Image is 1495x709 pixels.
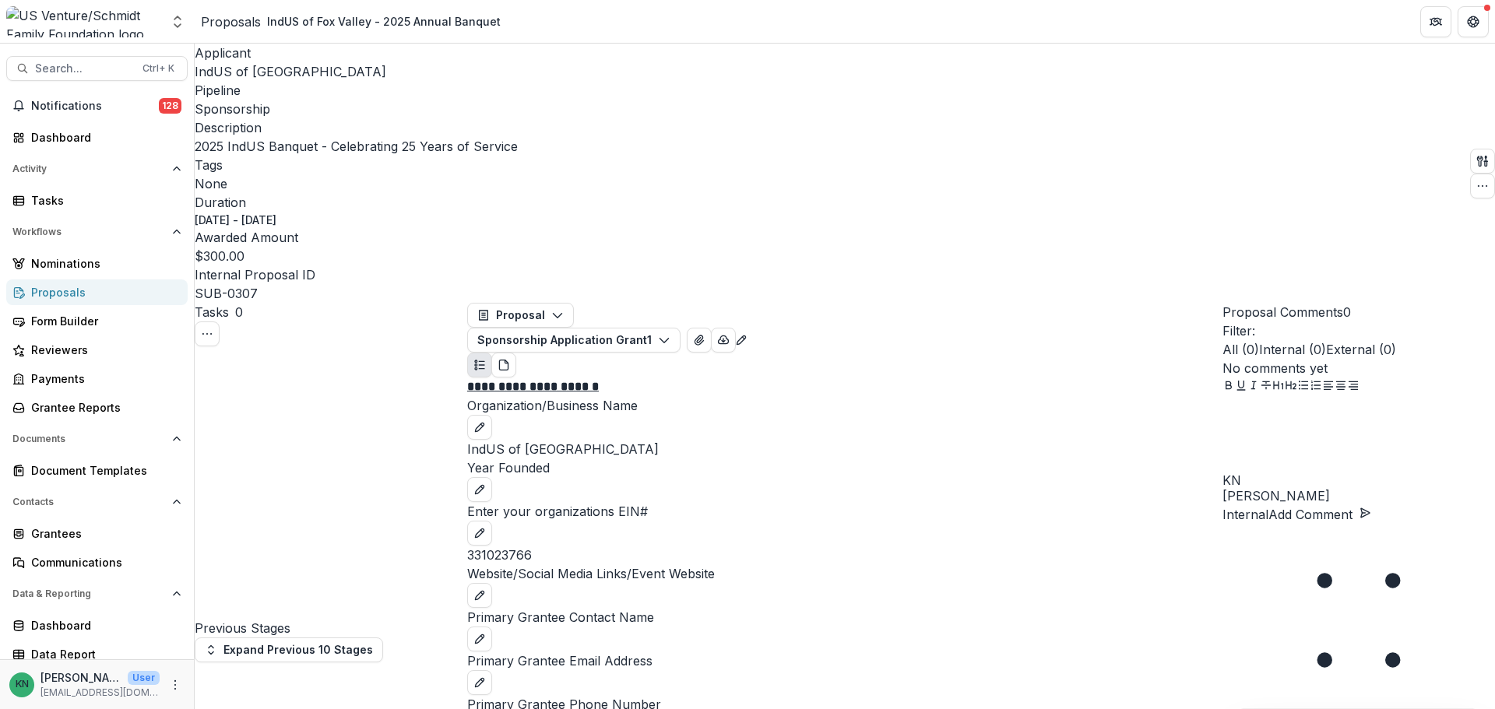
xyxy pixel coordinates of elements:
div: Ctrl + K [139,60,178,77]
p: Primary Grantee Email Address [467,651,1222,670]
button: Open Documents [6,426,188,451]
p: No comments yet [1222,359,1495,377]
div: Communications [31,554,175,570]
button: Heading 2 [1285,377,1297,396]
button: View Attached Files [687,328,712,353]
p: Year Founded [467,458,1222,477]
p: 2025 IndUS Banquet - Celebrating 25 Years of Service [195,137,518,156]
a: Grantees [6,521,188,546]
div: Data Report [31,646,175,662]
button: edit [467,477,492,502]
button: PDF view [491,353,516,377]
span: 128 [159,98,181,114]
a: Data Report [6,641,188,667]
button: Italicize [1247,377,1260,396]
a: Nominations [6,251,188,276]
div: Reviewers [31,342,175,358]
div: Dashboard [31,617,175,634]
div: Dashboard [31,129,175,146]
button: Notifications128 [6,93,188,118]
a: IndUS of [GEOGRAPHIC_DATA] [195,64,386,79]
p: Internal [1222,505,1268,524]
span: 0 [1343,304,1351,320]
p: Filter: [1222,321,1495,340]
button: edit [467,670,492,695]
button: edit [467,583,492,608]
button: Add Comment [1268,505,1371,524]
span: Contacts [12,497,166,507]
p: Description [195,118,518,137]
div: Grantee Reports [31,399,175,416]
p: Awarded Amount [195,228,518,247]
button: Get Help [1458,6,1489,37]
button: Open Activity [6,156,188,181]
span: 0 [235,304,243,320]
span: Search... [35,62,133,75]
span: Notifications [31,100,159,113]
nav: breadcrumb [201,10,507,33]
p: Pipeline [195,81,518,100]
button: edit [467,521,492,546]
a: Document Templates [6,458,188,483]
p: $300.00 [195,247,244,265]
div: Katrina Nelson [16,679,29,690]
button: Bullet List [1297,377,1310,396]
button: edit [467,627,492,651]
a: Form Builder [6,308,188,334]
button: Edit as form [735,329,747,348]
a: Dashboard [6,612,188,638]
div: Katrina Nelson [1222,474,1495,486]
a: Payments [6,366,188,391]
a: Dashboard [6,125,188,150]
button: Expand Previous 10 Stages [195,637,383,662]
p: IndUS of [GEOGRAPHIC_DATA] [467,440,1222,458]
span: External ( 0 ) [1326,342,1396,357]
img: US Venture/Schmidt Family Foundation logo [6,6,160,37]
span: Internal ( 0 ) [1259,342,1326,357]
button: Proposal [467,303,574,328]
button: Heading 1 [1272,377,1285,396]
div: Document Templates [31,462,175,479]
button: Align Right [1347,377,1360,396]
button: Search... [6,56,188,81]
p: Primary Grantee Contact Name [467,608,1222,627]
p: SUB-0307 [195,284,258,303]
p: [EMAIL_ADDRESS][DOMAIN_NAME] [40,686,160,700]
p: Organization/Business Name [467,396,1222,415]
p: User [128,671,160,685]
div: Nominations [31,255,175,272]
p: [PERSON_NAME] [40,669,121,686]
p: [DATE] - [DATE] [195,212,276,228]
span: Data & Reporting [12,588,166,599]
a: Tasks [6,188,188,213]
button: Sponsorship Application Grant1 [467,328,681,353]
button: Open Workflows [6,219,188,244]
button: Open entity switcher [167,6,188,37]
button: Open Contacts [6,490,188,514]
span: Activity [12,163,166,174]
p: Applicant [195,44,518,62]
button: Ordered List [1310,377,1322,396]
p: Internal Proposal ID [195,265,518,284]
h3: Tasks [195,303,229,321]
button: Partners [1420,6,1451,37]
a: Communications [6,549,188,575]
p: Duration [195,193,518,212]
a: Reviewers [6,337,188,363]
a: Proposals [201,12,261,31]
button: Strike [1260,377,1272,396]
button: Open Data & Reporting [6,581,188,606]
p: Sponsorship [195,100,270,118]
p: Enter your organizations EIN# [467,502,1222,521]
p: Tags [195,156,518,174]
button: Plaintext view [467,353,492,377]
button: Bold [1222,377,1235,396]
div: Tasks [31,192,175,209]
span: Documents [12,433,166,444]
a: Proposals [6,279,188,305]
button: Proposal Comments [1222,303,1351,321]
button: Toggle View Cancelled Tasks [195,321,220,346]
span: All ( 0 ) [1222,342,1259,357]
